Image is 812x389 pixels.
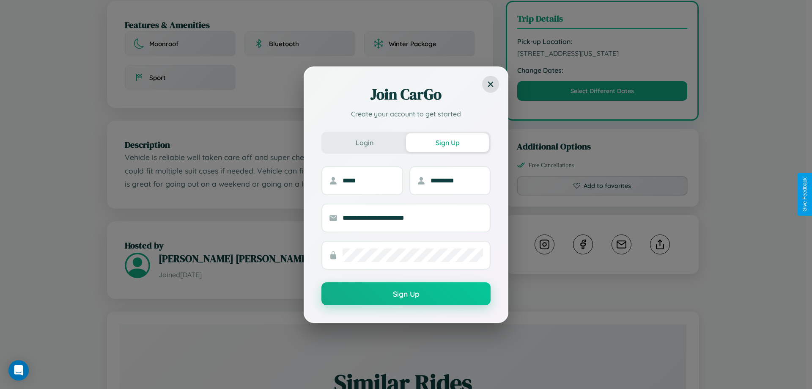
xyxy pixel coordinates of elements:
[406,133,489,152] button: Sign Up
[8,360,29,381] div: Open Intercom Messenger
[323,133,406,152] button: Login
[321,282,491,305] button: Sign Up
[321,109,491,119] p: Create your account to get started
[802,177,808,212] div: Give Feedback
[321,84,491,105] h2: Join CarGo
